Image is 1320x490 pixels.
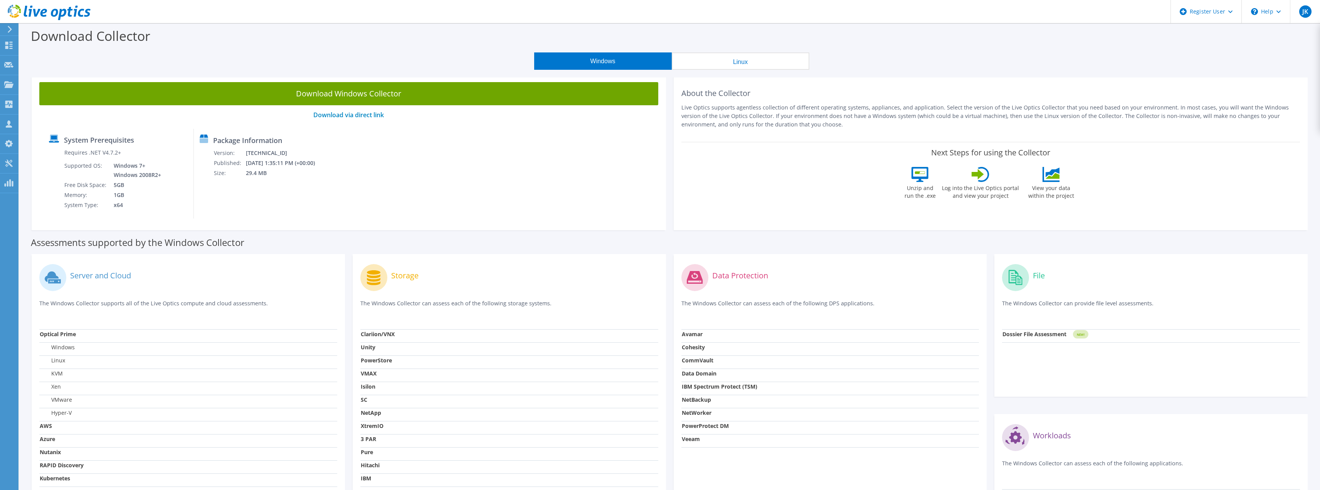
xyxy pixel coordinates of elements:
[361,357,392,364] strong: PowerStore
[534,52,672,70] button: Windows
[681,299,979,315] p: The Windows Collector can assess each of the following DPS applications.
[40,461,84,469] strong: RAPID Discovery
[682,435,700,443] strong: Veeam
[40,475,70,482] strong: Kubernetes
[40,344,75,351] label: Windows
[361,435,376,443] strong: 3 PAR
[1002,299,1300,315] p: The Windows Collector can provide file level assessments.
[361,396,367,403] strong: SC
[31,239,244,246] label: Assessments supported by the Windows Collector
[712,272,768,280] label: Data Protection
[108,180,163,190] td: 5GB
[682,396,711,403] strong: NetBackup
[361,422,383,429] strong: XtremIO
[39,82,658,105] a: Download Windows Collector
[1033,272,1045,280] label: File
[1023,182,1079,200] label: View your data within the project
[70,272,131,280] label: Server and Cloud
[40,435,55,443] strong: Azure
[40,383,61,391] label: Xen
[1299,5,1312,18] span: JK
[40,409,72,417] label: Hyper-V
[682,383,757,390] strong: IBM Spectrum Protect (TSM)
[40,396,72,404] label: VMware
[682,344,705,351] strong: Cohesity
[40,370,63,377] label: KVM
[361,409,381,416] strong: NetApp
[1002,330,1066,338] strong: Dossier File Assessment
[682,409,711,416] strong: NetWorker
[361,461,380,469] strong: Hitachi
[64,200,108,210] td: System Type:
[681,89,1300,98] h2: About the Collector
[246,148,325,158] td: [TECHNICAL_ID]
[361,448,373,456] strong: Pure
[1002,459,1300,475] p: The Windows Collector can assess each of the following applications.
[672,52,809,70] button: Linux
[682,422,729,429] strong: PowerProtect DM
[682,357,713,364] strong: CommVault
[214,148,246,158] td: Version:
[213,136,282,144] label: Package Information
[39,299,337,315] p: The Windows Collector supports all of the Live Optics compute and cloud assessments.
[40,357,65,364] label: Linux
[931,148,1050,157] label: Next Steps for using the Collector
[246,168,325,178] td: 29.4 MB
[64,149,121,157] label: Requires .NET V4.7.2+
[361,383,375,390] strong: Isilon
[902,182,938,200] label: Unzip and run the .exe
[40,330,76,338] strong: Optical Prime
[246,158,325,168] td: [DATE] 1:35:11 PM (+00:00)
[214,158,246,168] td: Published:
[361,475,371,482] strong: IBM
[214,168,246,178] td: Size:
[108,190,163,200] td: 1GB
[361,370,377,377] strong: VMAX
[64,161,108,180] td: Supported OS:
[64,180,108,190] td: Free Disk Space:
[682,330,703,338] strong: Avamar
[360,299,658,315] p: The Windows Collector can assess each of the following storage systems.
[64,136,134,144] label: System Prerequisites
[1033,432,1071,439] label: Workloads
[313,111,384,119] a: Download via direct link
[64,190,108,200] td: Memory:
[31,27,150,45] label: Download Collector
[361,344,375,351] strong: Unity
[681,103,1300,129] p: Live Optics supports agentless collection of different operating systems, appliances, and applica...
[942,182,1019,200] label: Log into the Live Optics portal and view your project
[108,161,163,180] td: Windows 7+ Windows 2008R2+
[361,330,395,338] strong: Clariion/VNX
[1251,8,1258,15] svg: \n
[682,370,716,377] strong: Data Domain
[40,448,61,456] strong: Nutanix
[108,200,163,210] td: x64
[40,422,52,429] strong: AWS
[1077,332,1085,337] tspan: NEW!
[391,272,419,280] label: Storage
